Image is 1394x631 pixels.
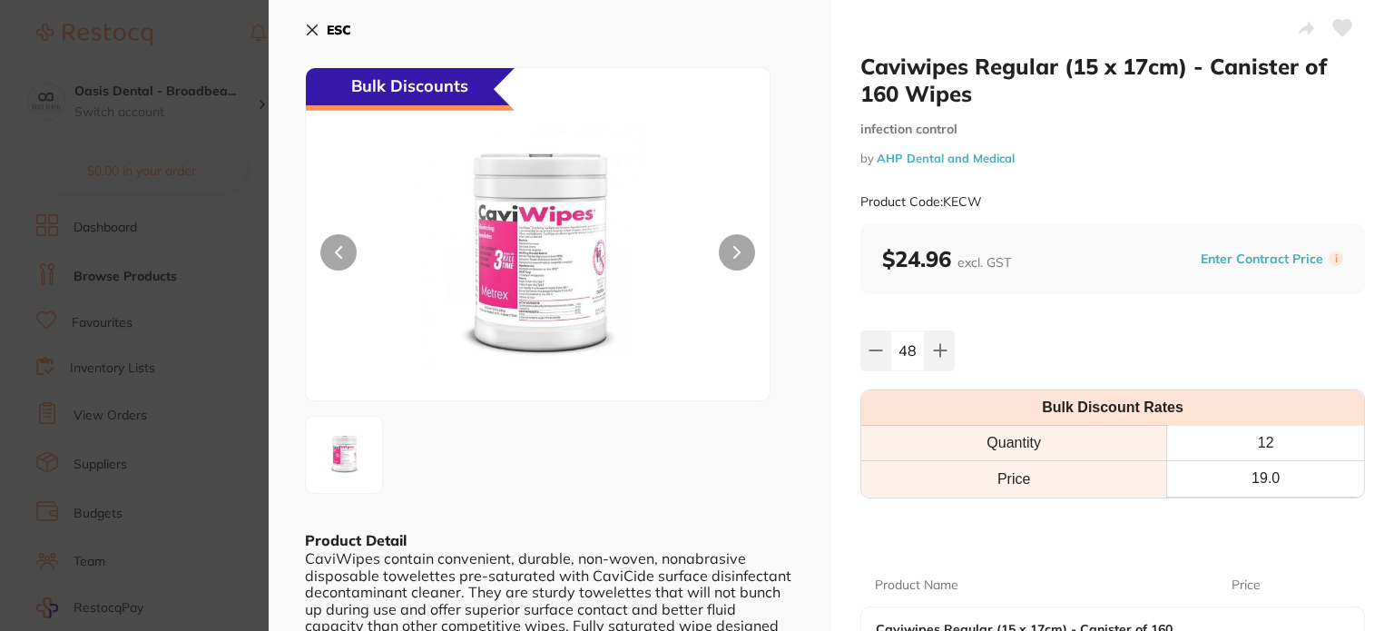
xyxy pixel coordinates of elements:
[877,151,1015,165] a: AHP Dental and Medical
[305,531,407,549] b: Product Detail
[306,68,515,111] div: Bulk Discounts
[957,254,1011,271] span: excl. GST
[305,15,351,45] button: ESC
[311,422,377,488] img: My1qcGctNTgzNTk
[860,152,1365,165] small: by
[398,113,677,400] img: My1qcGctNTgzNTk
[875,577,958,595] p: Product Name
[882,245,1011,272] b: $24.96
[860,194,982,210] small: Product Code: KECW
[1329,251,1343,266] label: i
[860,122,1365,137] small: infection control
[1232,577,1261,595] p: Price
[861,426,1167,461] th: Quantity
[1167,461,1364,497] th: 19.0
[327,22,351,38] b: ESC
[1195,251,1329,268] button: Enter Contract Price
[861,390,1364,426] th: Bulk Discount Rates
[1167,426,1364,461] th: 12
[861,461,1167,497] td: Price
[860,53,1365,107] h2: Caviwipes Regular (15 x 17cm) - Canister of 160 Wipes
